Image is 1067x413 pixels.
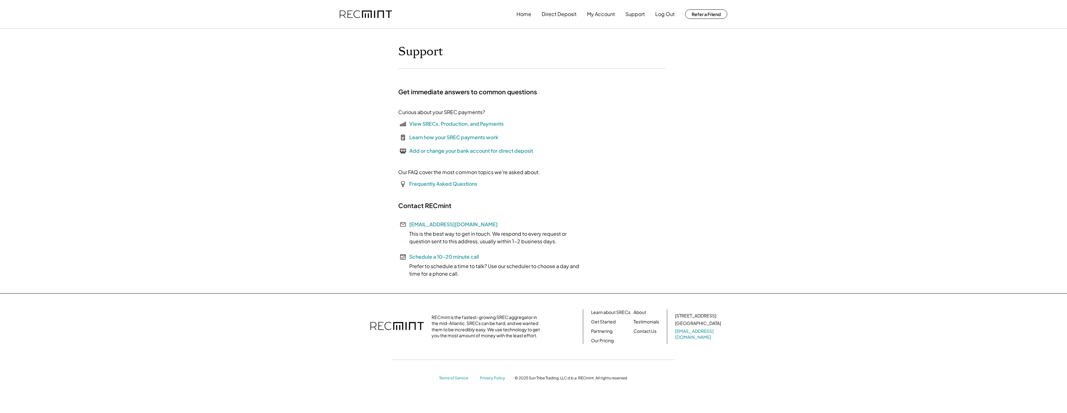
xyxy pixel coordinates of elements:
[591,338,614,344] a: Our Pricing
[675,320,721,327] div: [GEOGRAPHIC_DATA]
[675,313,716,319] div: [STREET_ADDRESS]
[542,8,577,20] button: Direct Deposit
[398,168,540,176] div: Our FAQ cover the most common topics we're asked about.
[634,309,646,316] a: About
[515,376,628,381] div: © 2025 Sun Tribe Trading, LLC d.b.a. RECmint. All rights reserved.
[685,9,727,19] button: Refer a Friend
[409,120,504,128] div: View SRECs, Production, and Payments
[591,328,612,334] a: Partnering
[655,8,675,20] button: Log Out
[675,328,722,340] a: [EMAIL_ADDRESS][DOMAIN_NAME]
[634,328,656,334] a: Contact Us
[480,376,508,381] a: Privacy Policy
[634,319,659,325] a: Testimonials
[432,314,543,339] div: RECmint is the fastest-growing SREC aggregator in the mid-Atlantic. SRECs can be hard, and we wan...
[517,8,531,20] button: Home
[591,319,616,325] a: Get Started
[625,8,645,20] button: Support
[409,221,498,228] a: [EMAIL_ADDRESS][DOMAIN_NAME]
[439,376,474,381] a: Terms of Service
[409,147,533,155] div: Add or change your bank account for direct deposit
[409,253,479,260] a: Schedule a 10-20 minute call
[398,201,451,210] h2: Contact RECmint
[398,88,537,96] h2: Get immediate answers to common questions
[409,134,498,141] div: Learn how your SREC payments work
[398,262,587,278] div: Prefer to schedule a time to talk? Use our scheduler to choose a day and time for a phone call.
[398,230,587,245] div: This is the best way to get in touch. We respond to every request or question sent to this addres...
[587,8,615,20] button: My Account
[409,180,477,187] a: Frequently Asked Questions
[398,44,443,59] h1: Support
[340,10,392,18] img: recmint-logotype%403x.png
[398,108,485,116] div: Curious about your SREC payments?
[591,309,630,316] a: Learn about SRECs
[370,316,424,338] img: recmint-logotype%403x.png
